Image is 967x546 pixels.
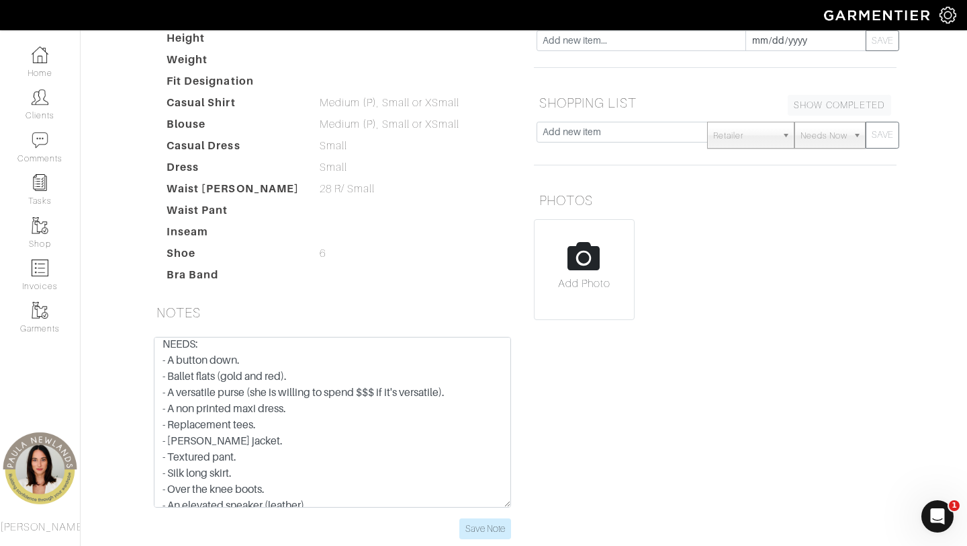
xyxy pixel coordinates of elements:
dt: Weight [156,52,310,73]
input: Add new item [537,122,708,143]
img: clients-icon-6bae9207a08558b7cb47a8932f037763ab4055f8c8b6bfacd5dc20c3e0201464.png [32,89,48,106]
dt: Inseam [156,224,310,245]
textarea: - Clothing restrictions due to religious reasons (cannot show legs or most of arms). HAS: - Print... [154,337,511,508]
img: garments-icon-b7da505a4dc4fd61783c78ac3ca0ef83fa9d6f193b1c9dc38574b1d14d53ca28.png [32,302,48,319]
dt: Dress [156,159,310,181]
h5: NOTES [151,299,514,326]
img: garments-icon-b7da505a4dc4fd61783c78ac3ca0ef83fa9d6f193b1c9dc38574b1d14d53ca28.png [32,217,48,234]
img: dashboard-icon-dbcd8f5a0b271acd01030246c82b418ddd0df26cd7fceb0bd07c9910d44c42f6.png [32,46,48,63]
dt: Fit Designation [156,73,310,95]
span: 1 [949,500,960,511]
input: Add new item... [537,30,746,51]
h5: PHOTOS [534,187,896,214]
span: Small [320,138,347,154]
dt: Waist Pant [156,202,310,224]
button: SAVE [866,122,899,149]
iframe: Intercom live chat [921,500,954,533]
span: Retailer [713,122,776,149]
span: Medium (P), Small or XSmall [320,95,459,111]
dt: Casual Dress [156,138,310,159]
span: Needs Now [800,122,847,149]
dt: Casual Shirt [156,95,310,116]
img: orders-icon-0abe47150d42831381b5fb84f609e132dff9fe21cb692f30cb5eec754e2cba89.png [32,260,48,276]
span: 28 R/ Small [320,181,375,197]
a: SHOW COMPLETED [788,95,891,116]
h5: SHOPPING LIST [534,89,896,116]
span: Small [320,159,347,175]
dt: Blouse [156,116,310,138]
img: reminder-icon-8004d30b9f0a5d33ae49ab947aed9ed385cf756f9e5892f1edd6e32f2345188e.png [32,174,48,191]
input: Save Note [459,518,511,539]
img: gear-icon-white-bd11855cb880d31180b6d7d6211b90ccbf57a29d726f0c71d8c61bd08dd39cc2.png [939,7,956,24]
img: garmentier-logo-header-white-b43fb05a5012e4ada735d5af1a66efaba907eab6374d6393d1fbf88cb4ef424d.png [817,3,939,27]
span: 6 [320,245,326,262]
span: Medium (P), Small or XSmall [320,116,459,132]
button: SAVE [866,30,899,51]
dt: Waist [PERSON_NAME] [156,181,310,202]
img: comment-icon-a0a6a9ef722e966f86d9cbdc48e553b5cf19dbc54f86b18d962a5391bc8f6eb6.png [32,132,48,149]
dt: Height [156,30,310,52]
dt: Bra Band [156,267,310,288]
dt: Shoe [156,245,310,267]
